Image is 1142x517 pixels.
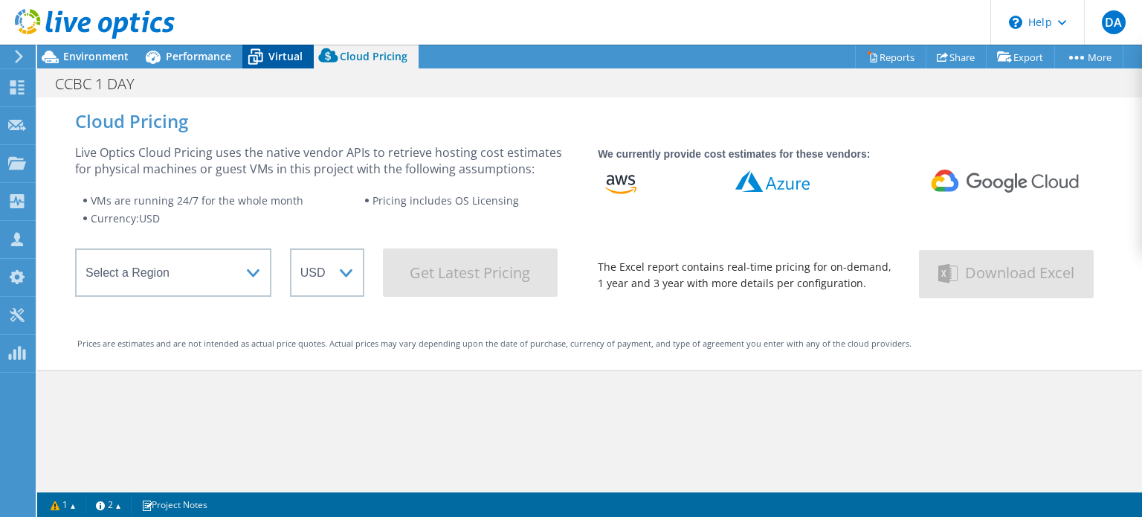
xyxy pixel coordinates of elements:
[598,259,900,292] div: The Excel report contains real-time pricing for on-demand, 1 year and 3 year with more details pe...
[75,144,579,177] div: Live Optics Cloud Pricing uses the native vendor APIs to retrieve hosting cost estimates for phys...
[1009,16,1022,29] svg: \n
[48,76,158,92] h1: CCBC 1 DAY
[855,45,926,68] a: Reports
[1054,45,1123,68] a: More
[598,148,870,160] strong: We currently provide cost estimates for these vendors:
[926,45,987,68] a: Share
[75,113,1104,129] div: Cloud Pricing
[91,211,160,225] span: Currency: USD
[77,335,1102,352] div: Prices are estimates and are not intended as actual price quotes. Actual prices may vary dependin...
[268,49,303,63] span: Virtual
[166,49,231,63] span: Performance
[86,495,132,514] a: 2
[131,495,218,514] a: Project Notes
[1102,10,1126,34] span: DA
[63,49,129,63] span: Environment
[986,45,1055,68] a: Export
[340,49,407,63] span: Cloud Pricing
[40,495,86,514] a: 1
[91,193,303,208] span: VMs are running 24/7 for the whole month
[372,193,519,208] span: Pricing includes OS Licensing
